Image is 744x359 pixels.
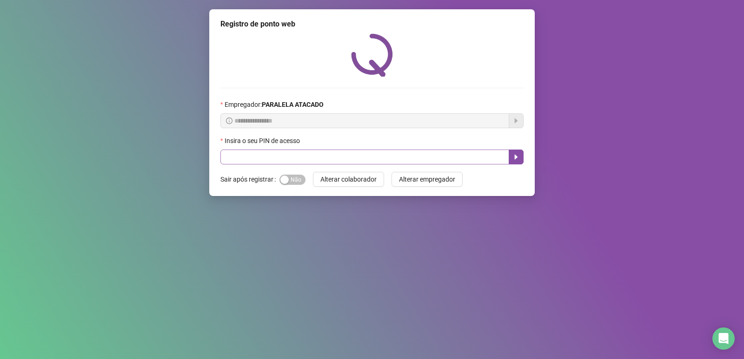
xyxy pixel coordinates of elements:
[262,101,324,108] strong: PARALELA ATACADO
[320,174,377,184] span: Alterar colaborador
[512,153,520,161] span: caret-right
[313,172,384,187] button: Alterar colaborador
[399,174,455,184] span: Alterar empregador
[392,172,463,187] button: Alterar empregador
[220,172,279,187] label: Sair após registrar
[712,327,735,350] div: Open Intercom Messenger
[220,136,306,146] label: Insira o seu PIN de acesso
[225,99,324,110] span: Empregador :
[226,117,232,124] span: info-circle
[220,19,524,30] div: Registro de ponto web
[351,33,393,77] img: QRPoint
